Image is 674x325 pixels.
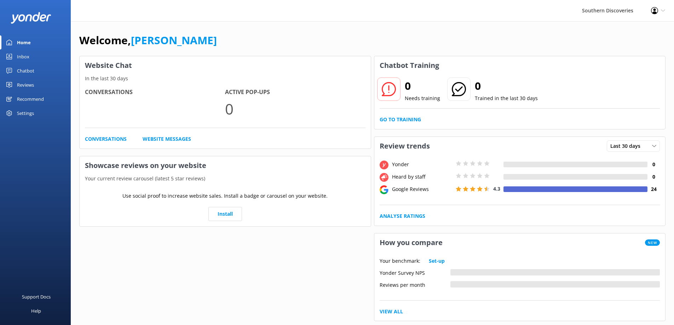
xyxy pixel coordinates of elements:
[80,75,371,82] p: In the last 30 days
[390,185,454,193] div: Google Reviews
[17,106,34,120] div: Settings
[380,116,421,123] a: Go to Training
[80,156,371,175] h3: Showcase reviews on your website
[374,137,435,155] h3: Review trends
[390,161,454,168] div: Yonder
[17,78,34,92] div: Reviews
[380,212,425,220] a: Analyse Ratings
[475,77,538,94] h2: 0
[380,308,403,315] a: View All
[374,56,444,75] h3: Chatbot Training
[380,269,450,275] div: Yonder Survey NPS
[225,97,365,121] p: 0
[11,12,51,24] img: yonder-white-logo.png
[429,257,445,265] a: Set-up
[405,94,440,102] p: Needs training
[380,281,450,288] div: Reviews per month
[79,32,217,49] h1: Welcome,
[17,35,31,50] div: Home
[122,192,328,200] p: Use social proof to increase website sales. Install a badge or carousel on your website.
[405,77,440,94] h2: 0
[225,88,365,97] h4: Active Pop-ups
[80,56,371,75] h3: Website Chat
[22,290,51,304] div: Support Docs
[493,185,500,192] span: 4.3
[475,94,538,102] p: Trained in the last 30 days
[208,207,242,221] a: Install
[647,173,660,181] h4: 0
[380,257,420,265] p: Your benchmark:
[645,239,660,246] span: New
[374,233,448,252] h3: How you compare
[80,175,371,182] p: Your current review carousel (latest 5 star reviews)
[85,135,127,143] a: Conversations
[31,304,41,318] div: Help
[143,135,191,143] a: Website Messages
[85,88,225,97] h4: Conversations
[647,161,660,168] h4: 0
[610,142,645,150] span: Last 30 days
[17,92,44,106] div: Recommend
[390,173,454,181] div: Heard by staff
[17,50,29,64] div: Inbox
[131,33,217,47] a: [PERSON_NAME]
[647,185,660,193] h4: 24
[17,64,34,78] div: Chatbot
